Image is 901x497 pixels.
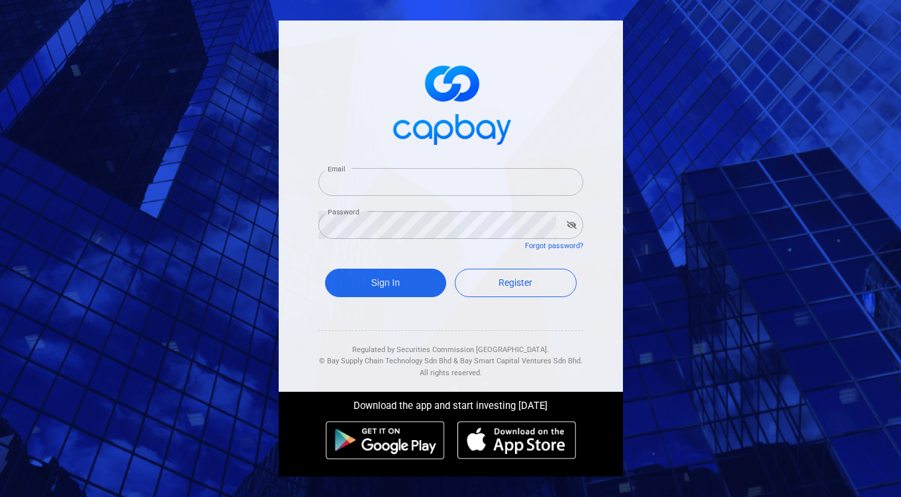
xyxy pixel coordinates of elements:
[326,421,445,459] img: android
[328,164,345,174] label: Email
[319,357,451,365] span: © Bay Supply Chain Technology Sdn Bhd
[455,269,577,297] a: Register
[385,54,517,152] img: logo
[525,242,583,250] a: Forgot password?
[457,421,575,459] img: ios
[318,331,583,379] div: Regulated by Securities Commission [GEOGRAPHIC_DATA]. & All rights reserved.
[460,357,583,365] span: Bay Smart Capital Ventures Sdn Bhd.
[269,392,633,414] div: Download the app and start investing [DATE]
[498,277,532,288] span: Register
[328,207,359,217] label: Password
[325,269,447,297] button: Sign In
